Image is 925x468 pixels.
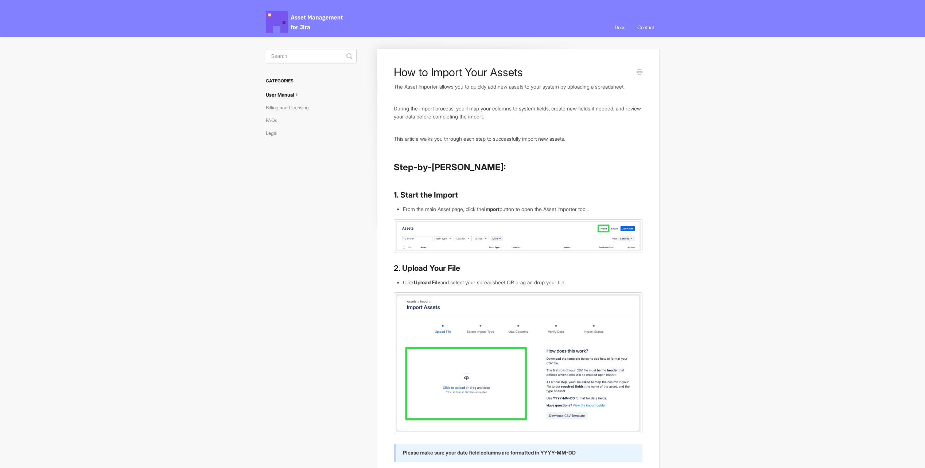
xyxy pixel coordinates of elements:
[394,135,642,143] p: This article walks you through each step to successfully import new assets.
[394,161,642,173] h2: Step-by-[PERSON_NAME]:
[609,17,631,37] a: Docs
[394,263,642,273] h3: 2. Upload Your File
[403,205,642,213] li: From the main Asset page, click the button to open the Asset Importer tool.
[403,278,642,286] li: Click and select your spreadsheet OR drag an drop your file.
[632,17,660,37] a: Contact
[484,206,500,212] strong: Import
[394,190,642,200] h3: 1. Start the Import
[637,69,642,77] a: Print this Article
[403,449,576,456] strong: Please make sure your date field columns are formatted in YYYY-MM-DD
[266,114,283,126] a: FAQs
[394,292,642,434] img: file-52dn6YKs2f.jpg
[394,219,642,253] img: file-QvZ9KPEGLA.jpg
[266,49,357,63] input: Search
[266,127,283,139] a: Legal
[394,66,631,79] h1: How to Import Your Assets
[394,83,642,91] p: The Asset Importer allows you to quickly add new assets to your system by uploading a spreadsheet.
[266,89,306,101] a: User Manual
[394,105,642,120] p: During the import process, you’ll map your columns to system fields, create new fields if needed,...
[266,102,314,113] a: Billing and Licensing
[266,74,357,87] h3: Categories
[414,279,440,285] strong: Upload File
[266,11,344,33] span: Asset Management for Jira Docs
